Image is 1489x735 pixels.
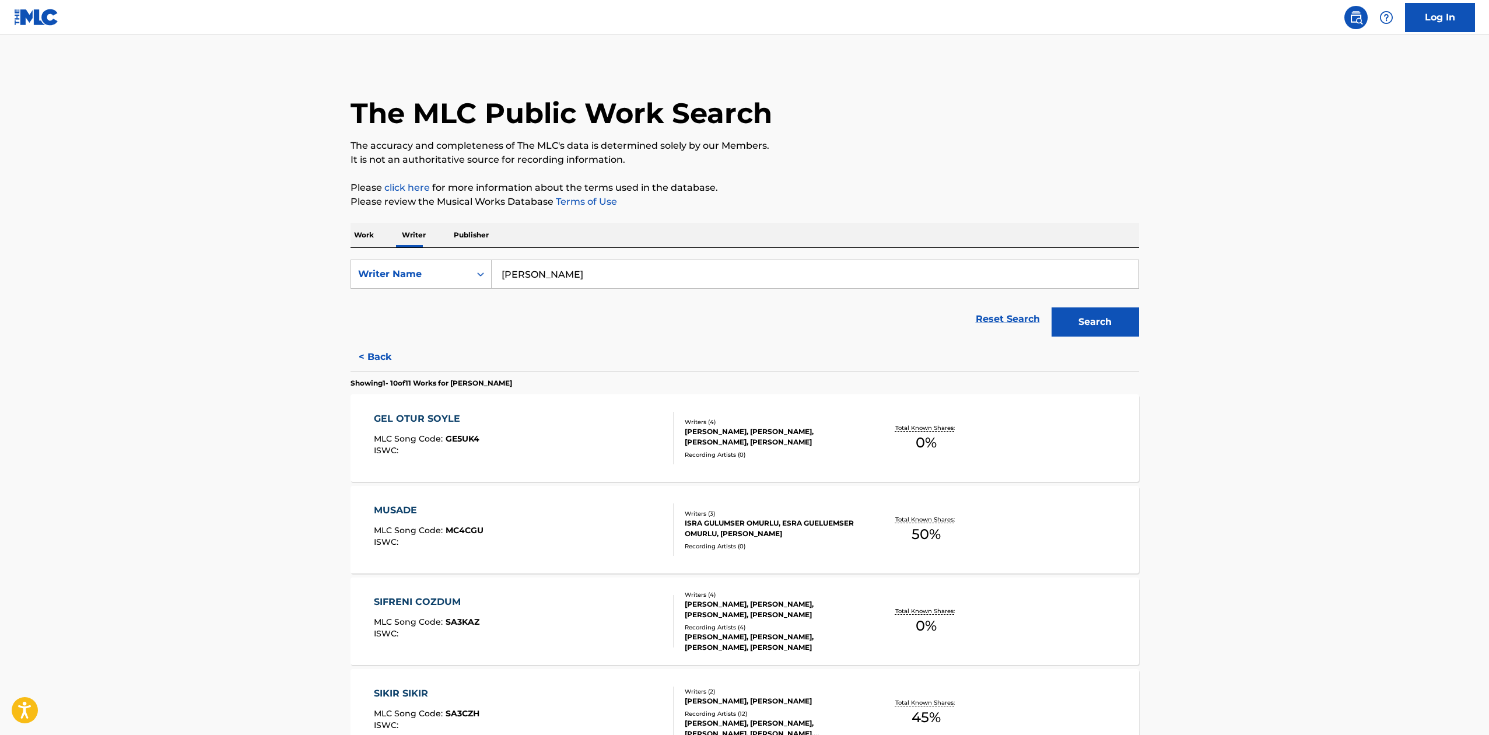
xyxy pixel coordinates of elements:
[895,423,958,432] p: Total Known Shares:
[374,617,446,627] span: MLC Song Code :
[351,394,1139,482] a: GEL OTUR SOYLEMLC Song Code:GE5UK4ISWC:Writers (4)[PERSON_NAME], [PERSON_NAME], [PERSON_NAME], [P...
[446,525,484,535] span: MC4CGU
[398,223,429,247] p: Writer
[374,687,479,701] div: SIKIR SIKIR
[351,96,772,131] h1: The MLC Public Work Search
[358,267,463,281] div: Writer Name
[1375,6,1398,29] div: Help
[374,412,479,426] div: GEL OTUR SOYLE
[912,707,941,728] span: 45 %
[374,445,401,456] span: ISWC :
[374,595,479,609] div: SIFRENI COZDUM
[446,708,479,719] span: SA3CZH
[351,486,1139,573] a: MUSADEMLC Song Code:MC4CGUISWC:Writers (3)ISRA GULUMSER OMURLU, ESRA GUELUEMSER OMURLU, [PERSON_N...
[351,260,1139,342] form: Search Form
[895,515,958,524] p: Total Known Shares:
[374,628,401,639] span: ISWC :
[685,599,861,620] div: [PERSON_NAME], [PERSON_NAME], [PERSON_NAME], [PERSON_NAME]
[912,524,941,545] span: 50 %
[895,698,958,707] p: Total Known Shares:
[1431,679,1489,735] iframe: Chat Widget
[351,577,1139,665] a: SIFRENI COZDUMMLC Song Code:SA3KAZISWC:Writers (4)[PERSON_NAME], [PERSON_NAME], [PERSON_NAME], [P...
[685,509,861,518] div: Writers ( 3 )
[685,632,861,653] div: [PERSON_NAME], [PERSON_NAME], [PERSON_NAME], [PERSON_NAME]
[685,687,861,696] div: Writers ( 2 )
[351,153,1139,167] p: It is not an authoritative source for recording information.
[384,182,430,193] a: click here
[685,450,861,459] div: Recording Artists ( 0 )
[970,306,1046,332] a: Reset Search
[351,195,1139,209] p: Please review the Musical Works Database
[374,708,446,719] span: MLC Song Code :
[895,607,958,615] p: Total Known Shares:
[374,525,446,535] span: MLC Song Code :
[374,537,401,547] span: ISWC :
[685,696,861,706] div: [PERSON_NAME], [PERSON_NAME]
[685,623,861,632] div: Recording Artists ( 4 )
[685,426,861,447] div: [PERSON_NAME], [PERSON_NAME], [PERSON_NAME], [PERSON_NAME]
[1349,10,1363,24] img: search
[446,433,479,444] span: GE5UK4
[685,590,861,599] div: Writers ( 4 )
[1344,6,1368,29] a: Public Search
[553,196,617,207] a: Terms of Use
[374,433,446,444] span: MLC Song Code :
[14,9,59,26] img: MLC Logo
[374,503,484,517] div: MUSADE
[351,223,377,247] p: Work
[916,615,937,636] span: 0 %
[446,617,479,627] span: SA3KAZ
[685,542,861,551] div: Recording Artists ( 0 )
[685,709,861,718] div: Recording Artists ( 12 )
[351,139,1139,153] p: The accuracy and completeness of The MLC's data is determined solely by our Members.
[351,378,512,388] p: Showing 1 - 10 of 11 Works for [PERSON_NAME]
[374,720,401,730] span: ISWC :
[450,223,492,247] p: Publisher
[1405,3,1475,32] a: Log In
[685,518,861,539] div: ISRA GULUMSER OMURLU, ESRA GUELUEMSER OMURLU, [PERSON_NAME]
[351,181,1139,195] p: Please for more information about the terms used in the database.
[916,432,937,453] span: 0 %
[351,342,421,372] button: < Back
[685,418,861,426] div: Writers ( 4 )
[1052,307,1139,337] button: Search
[1379,10,1393,24] img: help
